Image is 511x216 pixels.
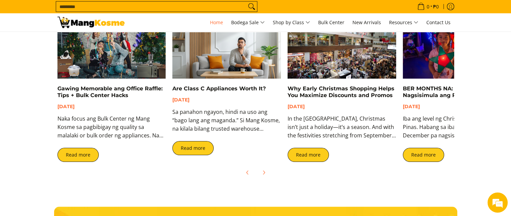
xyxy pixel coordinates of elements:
[403,103,420,110] time: [DATE]
[172,17,281,79] img: https://mangkosme.com/collections/class-c
[110,3,126,19] div: Minimize live chat window
[172,141,214,155] a: Read more
[35,38,113,46] div: Chat with us now
[273,18,310,27] span: Shop by Class
[172,108,281,133] p: Sa panahon ngayon, hindi na uso ang “bago lang ang maganda.” Si Mang Kosme, na kilala bilang trus...
[256,165,271,180] button: Next
[269,13,313,32] a: Shop by Class
[315,13,348,32] a: Bulk Center
[57,103,75,110] time: [DATE]
[207,13,226,32] a: Home
[426,4,430,9] span: 0
[352,19,381,26] span: New Arrivals
[240,165,255,180] button: Previous
[288,17,396,79] img: christmas-bazaar-inside-the-mall-mang-kosme-blog
[131,13,454,32] nav: Main Menu
[288,115,396,139] p: In the [GEOGRAPHIC_DATA], Christmas isn’t just a holiday—it’s a season. And with the festivities ...
[415,3,441,10] span: •
[389,18,418,27] span: Resources
[57,148,99,162] a: Read more
[423,13,454,32] a: Contact Us
[386,13,422,32] a: Resources
[172,97,189,103] time: [DATE]
[349,13,384,32] a: New Arrivals
[403,148,444,162] a: Read more
[172,85,266,92] a: Are Class C Appliances Worth It?
[288,103,305,110] time: [DATE]
[403,85,505,98] a: BER MONTHS NA: Bakit Nga Ba Dito Nagsisimula ang Paskong Pinoy?
[426,19,451,26] span: Contact Us
[318,19,344,26] span: Bulk Center
[288,148,329,162] a: Read more
[57,17,166,79] img: office-raffle-solutions-with-mang-kosme-bulk-center-full-view-mang-kosme
[288,85,394,98] a: Why Early Christmas Shopping Helps You Maximize Discounts and Promos
[228,13,268,32] a: Bodega Sale
[57,115,166,139] p: Naka focus ang Bulk Center ng Mang Kosme sa pagbibigay ng quality sa malalaki or bulk order ng ap...
[57,85,163,98] a: Gawing Memorable ang Office Raffle: Tips + Bulk Center Hacks
[231,18,265,27] span: Bodega Sale
[210,19,223,26] span: Home
[432,4,440,9] span: ₱0
[246,2,257,12] button: Search
[39,65,93,133] span: We're online!
[3,144,128,168] textarea: Type your message and hit 'Enter'
[57,17,125,28] img: Mang Kosme: Your Home Appliances Warehouse Sale Partner!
